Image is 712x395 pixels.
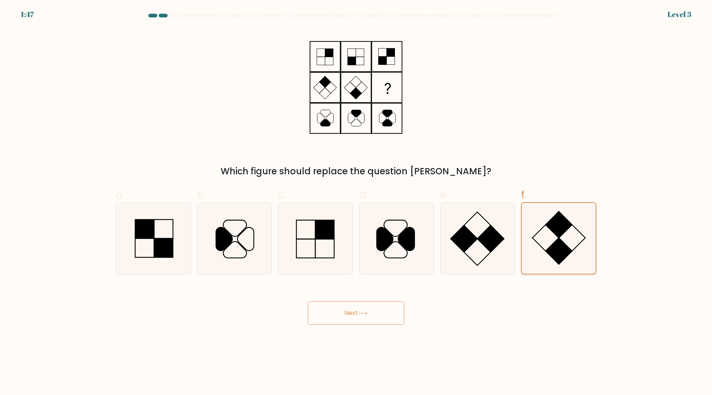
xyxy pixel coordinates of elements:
div: Which figure should replace the question [PERSON_NAME]? [120,165,592,178]
span: c. [278,187,286,202]
span: f. [521,187,526,202]
span: b. [197,187,206,202]
span: d. [359,187,368,202]
div: 1:47 [21,9,34,20]
span: e. [440,187,448,202]
button: Next [308,301,404,325]
div: Level 3 [667,9,691,20]
span: a. [116,187,125,202]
